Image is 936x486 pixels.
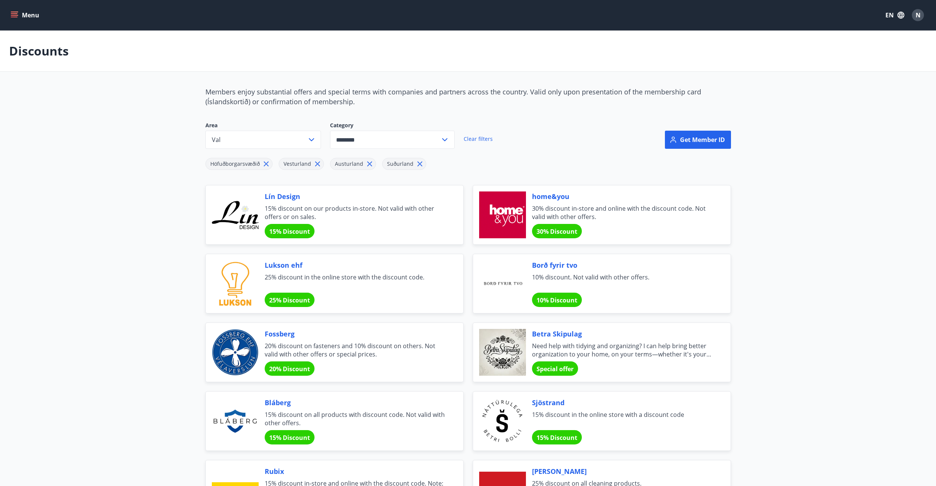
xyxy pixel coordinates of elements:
[532,342,712,358] span: Need help with tidying and organizing? I can help bring better organization to your home, on your...
[665,131,731,149] button: Get member ID
[279,158,324,170] div: Vesturland
[909,6,927,24] button: N
[205,131,321,149] button: Val
[269,296,310,304] span: 25% Discount
[464,131,493,147] a: Clear filters
[205,122,321,131] span: Area
[537,365,574,373] span: Special offer
[210,160,260,167] span: Höfuðborgarsvæðið
[335,160,363,167] span: Austurland
[9,43,69,59] p: Discounts
[265,398,445,407] span: Bláberg
[265,466,445,476] span: Rubix
[9,8,42,22] button: menu
[537,296,577,304] span: 10% Discount
[532,410,712,427] span: 15% discount in the online store with a discount code
[537,227,577,236] span: 30% Discount
[532,329,712,339] span: Betra Skipulag
[265,204,445,221] span: 15% discount on our products in-store. Not valid with other offers or on sales.
[916,11,921,19] span: N
[330,158,376,170] div: Austurland
[265,260,445,270] span: Lukson ehf
[532,260,712,270] span: Borð fyrir tvo
[284,160,311,167] span: Vesturland
[265,410,445,427] span: 15% discount on all products with discount code. Not valid with other offers.
[882,8,907,22] button: EN
[532,191,712,201] span: home&you
[205,158,273,170] div: Höfuðborgarsvæðið
[269,434,310,442] span: 15% Discount
[265,191,445,201] span: Lín Design
[205,87,701,106] span: Members enjoy substantial offers and special terms with companies and partners across the country...
[537,434,577,442] span: 15% Discount
[532,466,712,476] span: [PERSON_NAME]
[212,136,221,144] span: Val
[330,122,455,129] label: Category
[382,158,426,170] div: Suðurland
[265,329,445,339] span: Fossberg
[387,160,413,167] span: Suðurland
[269,365,310,373] span: 20% Discount
[265,342,445,358] span: 20% discount on fasteners and 10% discount on others. Not valid with other offers or special prices.
[532,273,712,290] span: 10% discount. Not valid with other offers.
[269,227,310,236] span: 15% Discount
[265,273,445,290] span: 25% discount in the online store with the discount code.
[532,204,712,221] span: 30% discount in-store and online with the discount code. Not valid with other offers.
[532,398,712,407] span: Sjöstrand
